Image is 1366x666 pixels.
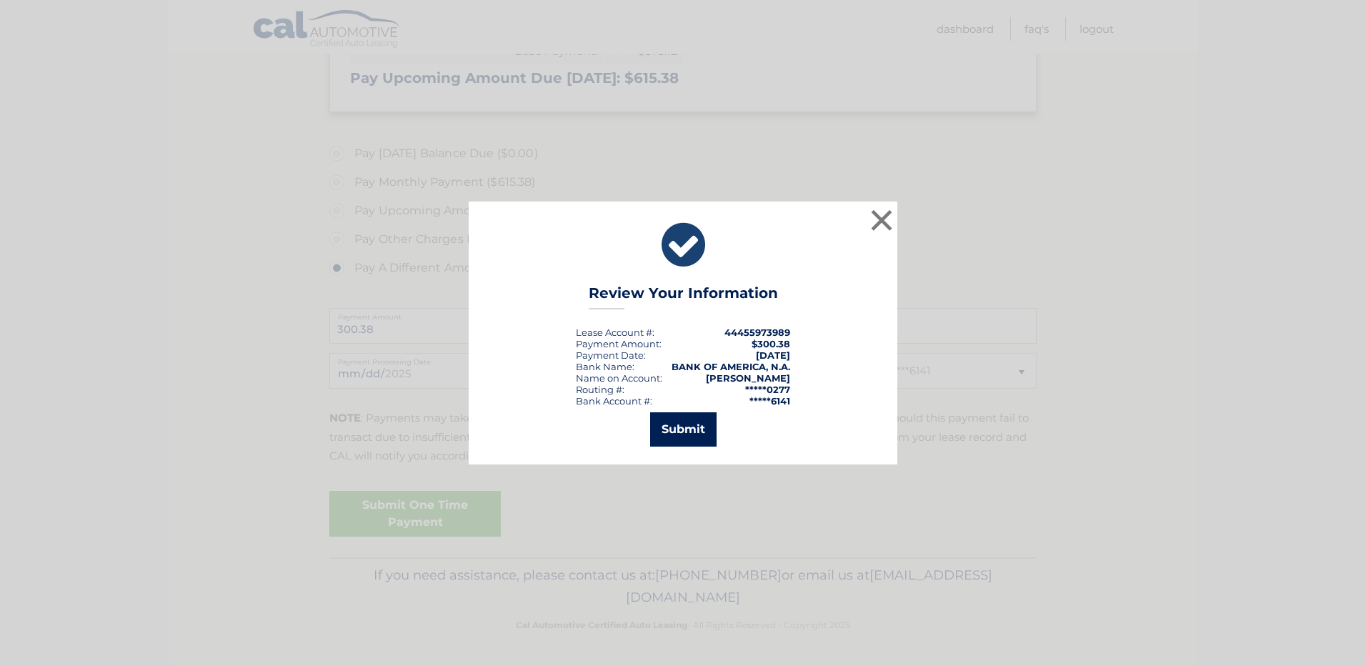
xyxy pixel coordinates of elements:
div: Routing #: [576,384,624,395]
strong: BANK OF AMERICA, N.A. [672,361,790,372]
span: [DATE] [756,349,790,361]
div: Bank Name: [576,361,634,372]
span: Payment Date [576,349,644,361]
h3: Review Your Information [589,284,778,309]
div: Payment Amount: [576,338,662,349]
strong: 44455973989 [724,327,790,338]
div: Name on Account: [576,372,662,384]
strong: [PERSON_NAME] [706,372,790,384]
div: Lease Account #: [576,327,654,338]
div: Bank Account #: [576,395,652,407]
span: $300.38 [752,338,790,349]
div: : [576,349,646,361]
button: Submit [650,412,717,447]
button: × [867,206,896,234]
